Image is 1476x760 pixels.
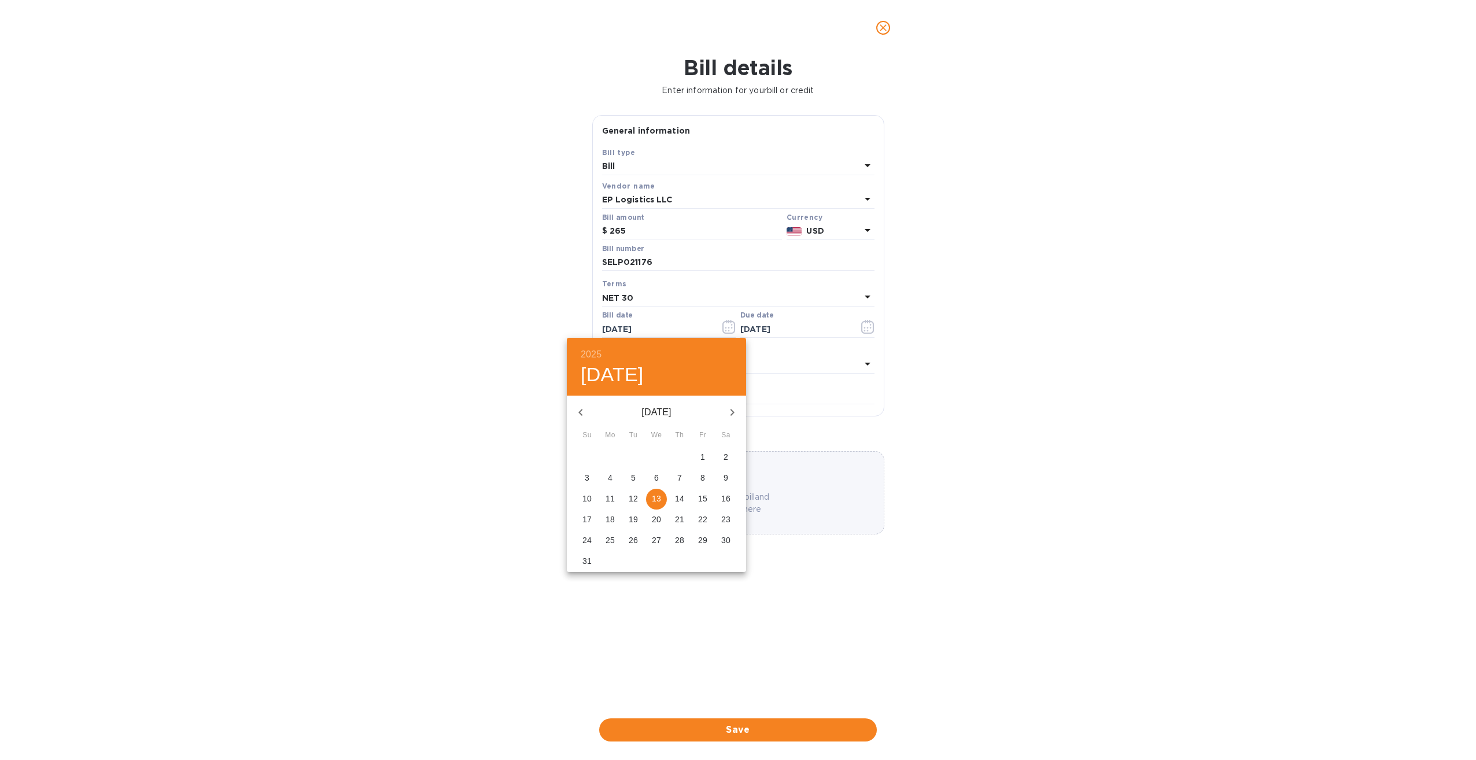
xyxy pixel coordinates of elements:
[669,510,690,530] button: 21
[582,555,592,567] p: 31
[675,514,684,525] p: 21
[721,493,730,504] p: 16
[698,514,707,525] p: 22
[715,510,736,530] button: 23
[677,472,682,484] p: 7
[692,530,713,551] button: 29
[652,514,661,525] p: 20
[646,530,667,551] button: 27
[646,510,667,530] button: 20
[654,472,659,484] p: 6
[675,493,684,504] p: 14
[582,493,592,504] p: 10
[581,346,602,363] button: 2025
[698,493,707,504] p: 15
[577,551,597,572] button: 31
[600,468,621,489] button: 4
[715,468,736,489] button: 9
[700,472,705,484] p: 8
[692,430,713,441] span: Fr
[581,363,644,387] button: [DATE]
[692,447,713,468] button: 1
[585,472,589,484] p: 3
[577,530,597,551] button: 24
[577,468,597,489] button: 3
[646,489,667,510] button: 13
[652,534,661,546] p: 27
[600,430,621,441] span: Mo
[675,534,684,546] p: 28
[631,472,636,484] p: 5
[669,530,690,551] button: 28
[715,489,736,510] button: 16
[724,451,728,463] p: 2
[623,530,644,551] button: 26
[715,447,736,468] button: 2
[600,510,621,530] button: 18
[600,530,621,551] button: 25
[724,472,728,484] p: 9
[577,430,597,441] span: Su
[629,493,638,504] p: 12
[692,510,713,530] button: 22
[669,468,690,489] button: 7
[715,430,736,441] span: Sa
[577,510,597,530] button: 17
[721,534,730,546] p: 30
[646,430,667,441] span: We
[652,493,661,504] p: 13
[715,530,736,551] button: 30
[582,514,592,525] p: 17
[623,510,644,530] button: 19
[629,534,638,546] p: 26
[606,534,615,546] p: 25
[595,405,718,419] p: [DATE]
[692,468,713,489] button: 8
[606,493,615,504] p: 11
[623,489,644,510] button: 12
[577,489,597,510] button: 10
[623,468,644,489] button: 5
[608,472,612,484] p: 4
[700,451,705,463] p: 1
[606,514,615,525] p: 18
[600,489,621,510] button: 11
[692,489,713,510] button: 15
[721,514,730,525] p: 23
[623,430,644,441] span: Tu
[582,534,592,546] p: 24
[698,534,707,546] p: 29
[629,514,638,525] p: 19
[669,430,690,441] span: Th
[669,489,690,510] button: 14
[646,468,667,489] button: 6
